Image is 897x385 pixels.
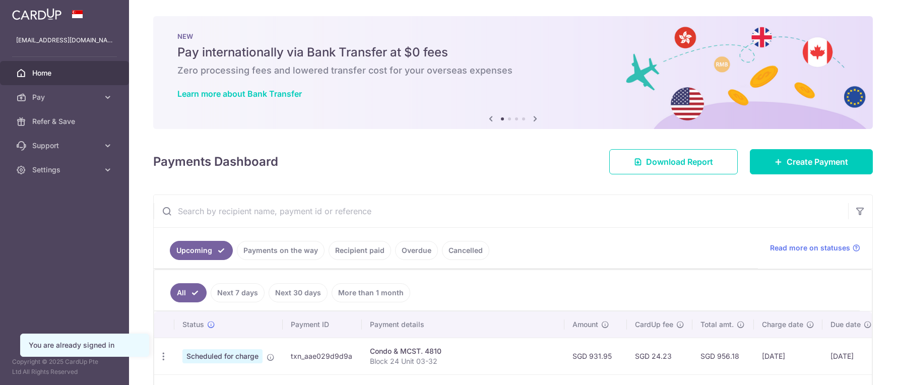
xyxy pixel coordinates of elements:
[177,44,849,60] h5: Pay internationally via Bank Transfer at $0 fees
[182,319,204,330] span: Status
[211,283,265,302] a: Next 7 days
[153,16,873,129] img: Bank transfer banner
[609,149,738,174] a: Download Report
[170,283,207,302] a: All
[754,338,822,374] td: [DATE]
[329,241,391,260] a: Recipient paid
[362,311,564,338] th: Payment details
[177,32,849,40] p: NEW
[787,156,848,168] span: Create Payment
[283,338,362,374] td: txn_aae029d9d9a
[822,338,880,374] td: [DATE]
[700,319,734,330] span: Total amt.
[32,68,99,78] span: Home
[572,319,598,330] span: Amount
[370,356,556,366] p: Block 24 Unit 03-32
[635,319,673,330] span: CardUp fee
[29,340,141,350] div: You are already signed in
[269,283,328,302] a: Next 30 days
[770,243,850,253] span: Read more on statuses
[370,346,556,356] div: Condo & MCST. 4810
[442,241,489,260] a: Cancelled
[32,116,99,126] span: Refer & Save
[627,338,692,374] td: SGD 24.23
[182,349,263,363] span: Scheduled for charge
[32,92,99,102] span: Pay
[154,195,848,227] input: Search by recipient name, payment id or reference
[177,65,849,77] h6: Zero processing fees and lowered transfer cost for your overseas expenses
[283,311,362,338] th: Payment ID
[32,165,99,175] span: Settings
[692,338,754,374] td: SGD 956.18
[830,319,861,330] span: Due date
[762,319,803,330] span: Charge date
[564,338,627,374] td: SGD 931.95
[750,149,873,174] a: Create Payment
[16,35,113,45] p: [EMAIL_ADDRESS][DOMAIN_NAME]
[237,241,325,260] a: Payments on the way
[646,156,713,168] span: Download Report
[395,241,438,260] a: Overdue
[153,153,278,171] h4: Payments Dashboard
[12,8,61,20] img: CardUp
[332,283,410,302] a: More than 1 month
[32,141,99,151] span: Support
[177,89,302,99] a: Learn more about Bank Transfer
[170,241,233,260] a: Upcoming
[770,243,860,253] a: Read more on statuses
